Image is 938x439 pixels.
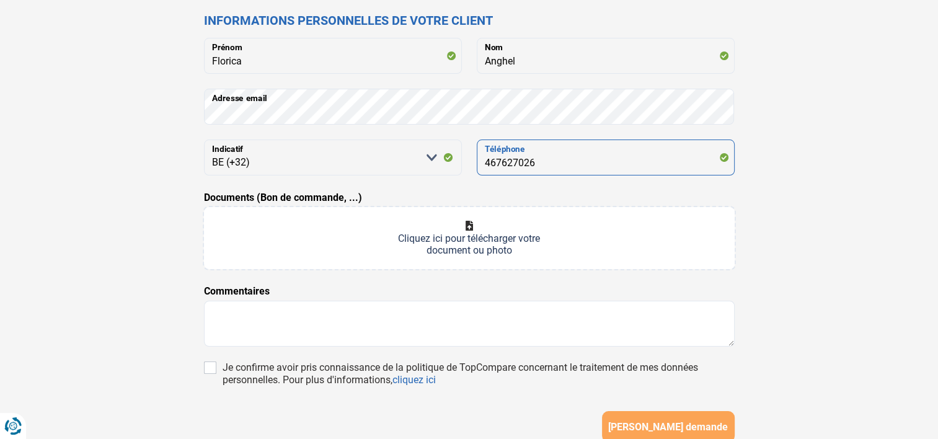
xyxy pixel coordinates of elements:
h2: Informations personnelles de votre client [204,13,735,28]
input: 401020304 [477,140,735,175]
select: Indicatif [204,140,462,175]
a: cliquez ici [392,374,436,386]
div: Je confirme avoir pris connaissance de la politique de TopCompare concernant le traitement de mes... [223,361,735,386]
label: Documents (Bon de commande, ...) [204,190,362,205]
span: [PERSON_NAME] demande [608,421,728,433]
label: Commentaires [204,284,270,299]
